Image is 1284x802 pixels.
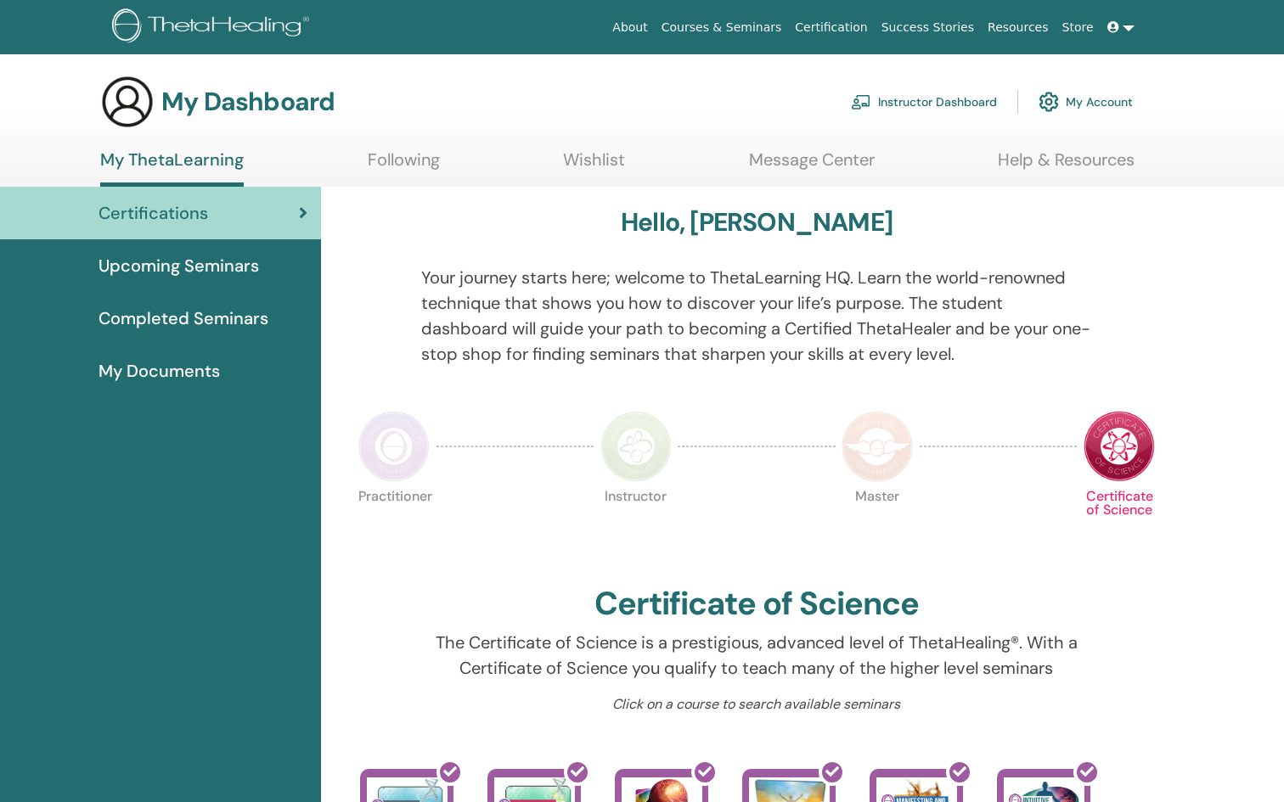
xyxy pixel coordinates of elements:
img: Instructor [600,411,672,482]
span: Upcoming Seminars [99,253,259,278]
p: Certificate of Science [1084,490,1155,561]
h3: My Dashboard [161,87,335,117]
img: chalkboard-teacher.svg [851,94,871,109]
a: Message Center [749,149,875,182]
img: logo.png [112,8,315,47]
span: My Documents [99,358,220,384]
img: Practitioner [358,411,430,482]
p: Instructor [600,490,672,561]
p: Practitioner [358,490,430,561]
span: Completed Seminars [99,306,268,331]
a: Store [1056,12,1101,43]
h2: Certificate of Science [594,585,919,624]
p: Master [842,490,913,561]
a: Resources [981,12,1056,43]
img: cog.svg [1039,87,1059,116]
p: The Certificate of Science is a prestigious, advanced level of ThetaHealing®. With a Certificate ... [421,630,1092,681]
p: Your journey starts here; welcome to ThetaLearning HQ. Learn the world-renowned technique that sh... [421,265,1092,367]
a: Instructor Dashboard [851,83,997,121]
p: Click on a course to search available seminars [421,694,1092,715]
a: Following [368,149,440,182]
span: Certifications [99,200,208,226]
img: Certificate of Science [1084,411,1155,482]
a: Courses & Seminars [655,12,789,43]
a: Wishlist [563,149,625,182]
a: My Account [1039,83,1133,121]
a: About [605,12,654,43]
h3: Hello, [PERSON_NAME] [621,207,893,238]
a: Help & Resources [998,149,1135,182]
img: Master [842,411,913,482]
a: Certification [788,12,874,43]
a: Success Stories [875,12,981,43]
a: My ThetaLearning [100,149,244,187]
img: generic-user-icon.jpg [100,75,155,129]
